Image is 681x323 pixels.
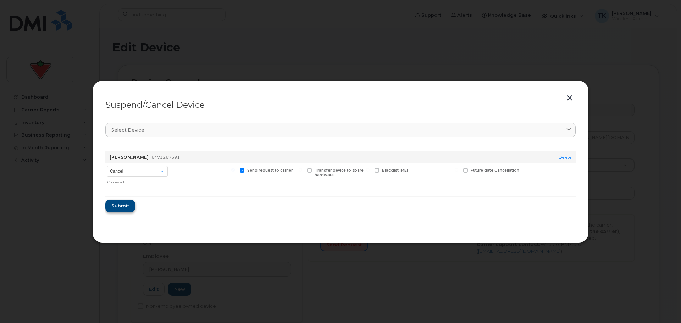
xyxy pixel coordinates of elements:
span: Submit [111,202,129,209]
div: Choose action [107,177,168,185]
input: Transfer device to spare hardware [299,168,302,172]
span: Select device [111,127,144,133]
span: Send request to carrier [247,168,293,173]
input: Future date Cancellation [455,168,458,172]
input: Blacklist IMEI [366,168,370,172]
button: Submit [105,200,135,212]
a: Select device [105,123,576,137]
strong: [PERSON_NAME] [110,155,149,160]
span: Blacklist IMEI [382,168,408,173]
a: Delete [559,155,571,160]
input: Send request to carrier [231,168,235,172]
span: 6473267591 [151,155,180,160]
span: Transfer device to spare hardware [315,168,364,177]
span: Future date Cancellation [471,168,519,173]
div: Suspend/Cancel Device [105,101,576,109]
